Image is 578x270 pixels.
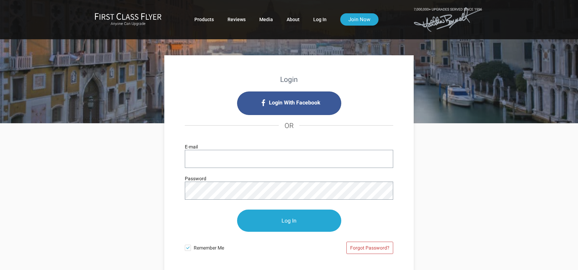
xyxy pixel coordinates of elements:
label: E-mail [185,143,198,151]
img: First Class Flyer [95,13,162,20]
span: Remember Me [194,241,289,252]
span: Login With Facebook [269,97,320,108]
a: Forgot Password? [346,242,393,254]
label: Password [185,175,206,182]
a: Media [259,13,273,26]
a: Reviews [228,13,246,26]
h4: OR [185,115,393,136]
a: Join Now [340,13,379,26]
i: Login with Facebook [237,91,341,115]
input: Log In [237,210,341,232]
strong: Login [280,75,298,84]
a: Log In [313,13,327,26]
a: About [287,13,300,26]
small: Anyone Can Upgrade [95,22,162,26]
a: Products [194,13,214,26]
a: First Class FlyerAnyone Can Upgrade [95,13,162,26]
